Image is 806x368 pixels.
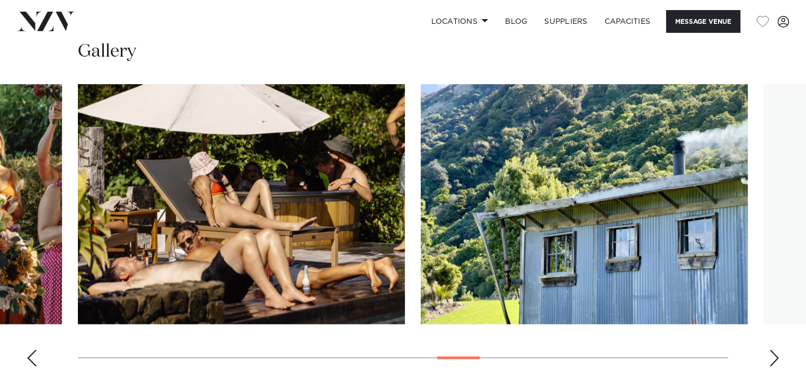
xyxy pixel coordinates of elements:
a: Locations [422,10,497,33]
swiper-slide: 18 / 29 [421,84,748,324]
button: Message Venue [666,10,740,33]
img: nzv-logo.png [17,12,75,31]
a: SUPPLIERS [536,10,596,33]
a: Capacities [596,10,659,33]
h2: Gallery [78,40,136,64]
swiper-slide: 17 / 29 [78,84,405,324]
a: BLOG [497,10,536,33]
